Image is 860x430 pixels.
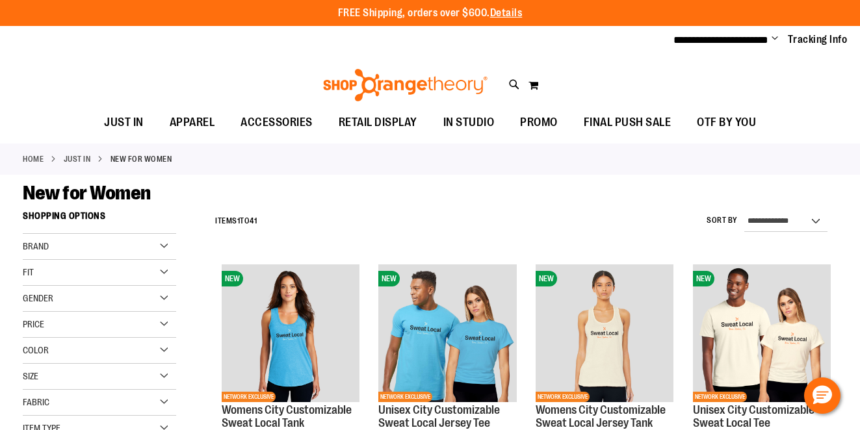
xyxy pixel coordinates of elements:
a: Unisex City Customizable Sweat Local Jersey Tee [378,403,500,429]
h2: Items to [215,211,257,231]
span: Fit [23,267,34,277]
span: ACCESSORIES [241,108,313,137]
a: Womens City Customizable Sweat Local Tank [222,403,352,429]
span: Color [23,345,49,355]
a: Tracking Info [788,32,848,47]
strong: Shopping Options [23,205,176,234]
span: APPAREL [170,108,215,137]
a: JUST IN [64,153,91,165]
a: Details [490,7,523,19]
span: 1 [237,216,241,225]
span: OTF BY YOU [697,108,756,137]
strong: New for Women [111,153,172,165]
a: PROMO [507,108,571,138]
img: Image of Unisex City Customizable Very Important Tee [693,264,831,402]
a: Unisex City Customizable Fine Jersey TeeNEWNETWORK EXCLUSIVE [378,264,516,404]
span: Brand [23,241,49,251]
button: Account menu [772,33,778,46]
span: NEW [536,271,557,286]
img: City Customizable Perfect Racerback Tank [222,264,359,402]
span: NETWORK EXCLUSIVE [693,392,747,402]
a: JUST IN [91,108,157,137]
a: RETAIL DISPLAY [326,108,430,138]
span: NETWORK EXCLUSIVE [222,392,276,402]
span: 41 [250,216,257,225]
a: APPAREL [157,108,228,138]
a: Image of Unisex City Customizable Very Important TeeNEWNETWORK EXCLUSIVE [693,264,831,404]
a: ACCESSORIES [228,108,326,138]
a: Womens City Customizable Sweat Local Jersey Tank [536,403,666,429]
p: FREE Shipping, orders over $600. [338,6,523,21]
a: City Customizable Perfect Racerback TankNEWNETWORK EXCLUSIVE [222,264,359,404]
a: Home [23,153,44,165]
span: IN STUDIO [443,108,495,137]
span: NETWORK EXCLUSIVE [536,392,590,402]
a: Unisex City Customizable Sweat Local Tee [693,403,814,429]
button: Hello, have a question? Let’s chat. [804,377,840,414]
span: NETWORK EXCLUSIVE [378,392,432,402]
img: City Customizable Jersey Racerback Tank [536,264,673,402]
span: Fabric [23,397,49,407]
span: Size [23,371,38,381]
span: Price [23,319,44,329]
a: IN STUDIO [430,108,508,138]
span: NEW [222,271,243,286]
span: FINAL PUSH SALE [584,108,671,137]
a: City Customizable Jersey Racerback TankNEWNETWORK EXCLUSIVE [536,264,673,404]
span: PROMO [520,108,558,137]
a: FINAL PUSH SALE [571,108,684,138]
label: Sort By [707,215,738,226]
span: NEW [378,271,400,286]
span: NEW [693,271,714,286]
img: Shop Orangetheory [321,69,489,101]
a: OTF BY YOU [684,108,769,138]
span: Gender [23,293,53,303]
span: RETAIL DISPLAY [339,108,417,137]
span: JUST IN [104,108,144,137]
span: New for Women [23,182,151,204]
img: Unisex City Customizable Fine Jersey Tee [378,264,516,402]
